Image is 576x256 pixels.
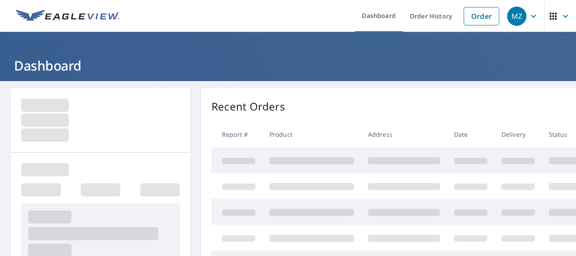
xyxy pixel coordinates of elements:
a: Order [464,7,499,25]
th: Delivery [494,121,542,147]
img: EV Logo [16,10,119,23]
div: MZ [507,7,526,26]
h1: Dashboard [11,57,565,75]
th: Address [361,121,447,147]
p: Recent Orders [211,99,285,114]
th: Product [262,121,361,147]
th: Report # [211,121,262,147]
th: Date [447,121,494,147]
